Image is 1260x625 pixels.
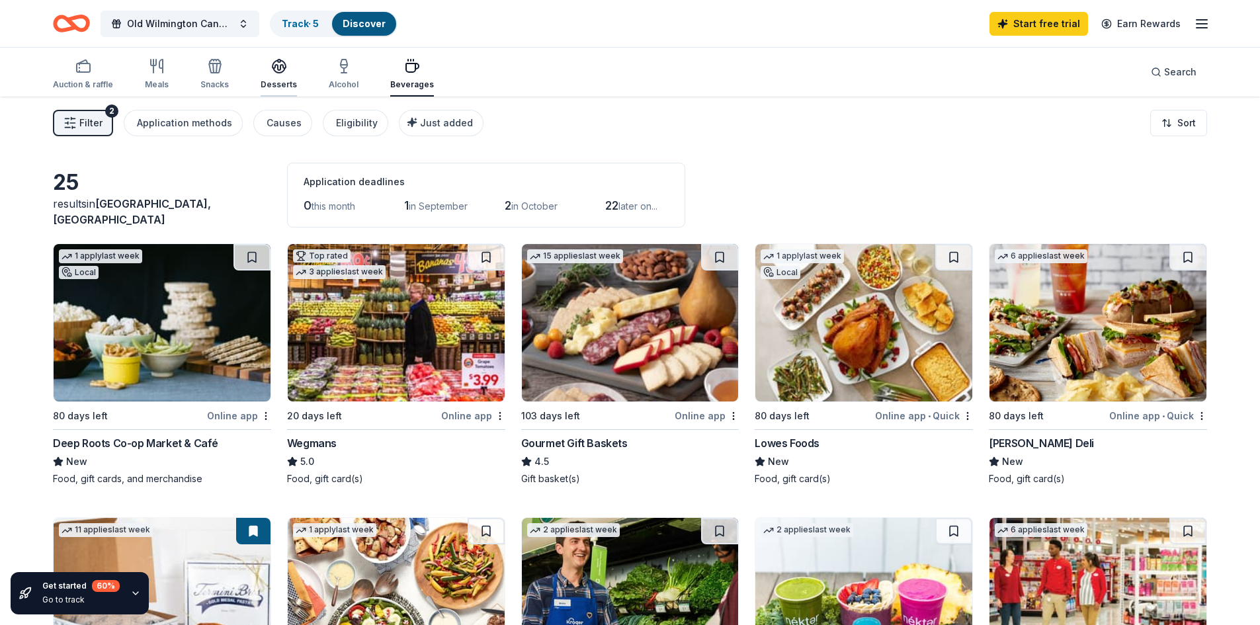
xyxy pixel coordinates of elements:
img: Image for McAlister's Deli [989,244,1206,401]
a: Image for McAlister's Deli6 applieslast week80 days leftOnline app•Quick[PERSON_NAME] DeliNewFood... [989,243,1207,485]
div: 80 days left [989,408,1044,424]
button: Desserts [261,53,297,97]
button: Search [1140,59,1207,85]
div: Auction & raffle [53,79,113,90]
div: 2 [105,104,118,118]
div: Online app Quick [875,407,973,424]
div: Get started [42,580,120,592]
span: New [66,454,87,470]
span: Search [1164,64,1197,80]
div: Top rated [293,249,351,263]
span: later on... [618,200,657,212]
a: Home [53,8,90,39]
span: 5.0 [300,454,314,470]
button: Causes [253,110,312,136]
div: Online app [441,407,505,424]
span: 0 [304,198,312,212]
div: 3 applies last week [293,265,386,279]
span: Just added [420,117,473,128]
div: 1 apply last week [59,249,142,263]
span: in [53,197,211,226]
button: Alcohol [329,53,358,97]
button: Auction & raffle [53,53,113,97]
span: • [1162,411,1165,421]
a: Image for Deep Roots Co-op Market & Café1 applylast weekLocal80 days leftOnline appDeep Roots Co-... [53,243,271,485]
div: Online app Quick [1109,407,1207,424]
div: Wegmans [287,435,337,451]
a: Image for Lowes Foods1 applylast weekLocal80 days leftOnline app•QuickLowes FoodsNewFood, gift ca... [755,243,973,485]
div: 20 days left [287,408,342,424]
button: Sort [1150,110,1207,136]
div: Application methods [137,115,232,131]
div: 2 applies last week [761,523,853,537]
a: Discover [343,18,386,29]
div: Food, gift card(s) [287,472,505,485]
div: Online app [207,407,271,424]
button: Beverages [390,53,434,97]
div: [PERSON_NAME] Deli [989,435,1094,451]
span: 2 [505,198,511,212]
span: Old Wilmington Candlelight Tour [127,16,233,32]
div: Gift basket(s) [521,472,739,485]
a: Track· 5 [282,18,319,29]
div: Food, gift cards, and merchandise [53,472,271,485]
div: Online app [675,407,739,424]
div: 11 applies last week [59,523,153,537]
span: in October [511,200,558,212]
button: Application methods [124,110,243,136]
span: in September [409,200,468,212]
span: 22 [605,198,618,212]
span: Filter [79,115,103,131]
button: Old Wilmington Candlelight Tour [101,11,259,37]
span: New [768,454,789,470]
div: 60 % [92,580,120,592]
div: 6 applies last week [995,249,1087,263]
button: Filter2 [53,110,113,136]
div: 1 apply last week [293,523,376,537]
div: Go to track [42,595,120,605]
div: Alcohol [329,79,358,90]
div: Deep Roots Co-op Market & Café [53,435,218,451]
span: 4.5 [534,454,549,470]
span: this month [312,200,355,212]
a: Start free trial [989,12,1088,36]
div: 6 applies last week [995,523,1087,537]
span: Sort [1177,115,1196,131]
button: Track· 5Discover [270,11,398,37]
div: Desserts [261,79,297,90]
a: Earn Rewards [1093,12,1189,36]
div: Meals [145,79,169,90]
a: Image for Gourmet Gift Baskets15 applieslast week103 days leftOnline appGourmet Gift Baskets4.5Gi... [521,243,739,485]
a: Image for WegmansTop rated3 applieslast week20 days leftOnline appWegmans5.0Food, gift card(s) [287,243,505,485]
span: [GEOGRAPHIC_DATA], [GEOGRAPHIC_DATA] [53,197,211,226]
button: Just added [399,110,483,136]
button: Meals [145,53,169,97]
div: Beverages [390,79,434,90]
button: Eligibility [323,110,388,136]
img: Image for Lowes Foods [755,244,972,401]
span: New [1002,454,1023,470]
img: Image for Deep Roots Co-op Market & Café [54,244,271,401]
div: Causes [267,115,302,131]
div: Snacks [200,79,229,90]
div: 25 [53,169,271,196]
div: Gourmet Gift Baskets [521,435,628,451]
div: Eligibility [336,115,378,131]
div: Food, gift card(s) [755,472,973,485]
div: 1 apply last week [761,249,844,263]
div: 80 days left [53,408,108,424]
div: Application deadlines [304,174,669,190]
img: Image for Gourmet Gift Baskets [522,244,739,401]
div: 80 days left [755,408,810,424]
div: 15 applies last week [527,249,623,263]
div: Food, gift card(s) [989,472,1207,485]
div: Lowes Foods [755,435,819,451]
div: Local [761,266,800,279]
div: 103 days left [521,408,580,424]
span: 1 [404,198,409,212]
div: results [53,196,271,228]
div: 2 applies last week [527,523,620,537]
span: • [928,411,931,421]
img: Image for Wegmans [288,244,505,401]
button: Snacks [200,53,229,97]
